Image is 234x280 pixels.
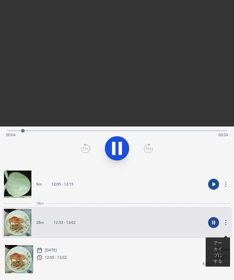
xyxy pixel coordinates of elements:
[4,171,31,198] img: 250928030616_thumb.jpeg
[203,261,229,266] p: 63% アクティブ
[5,245,33,273] img: 250928033414_thumb.jpeg
[4,209,31,236] img: 250928033414_thumb.jpeg
[213,240,223,264] button: アーカイブにする
[218,132,228,137] span: 00:54
[45,255,67,260] p: 12:05 - 13:02
[45,248,57,253] p: [DATE]
[51,182,73,187] p: 12:05 - 12:15
[6,132,16,137] span: 00:04
[36,182,42,187] p: 9m
[54,220,76,225] p: 12:33 - 13:02
[36,220,44,225] p: 28m
[36,201,44,206] span: 18m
